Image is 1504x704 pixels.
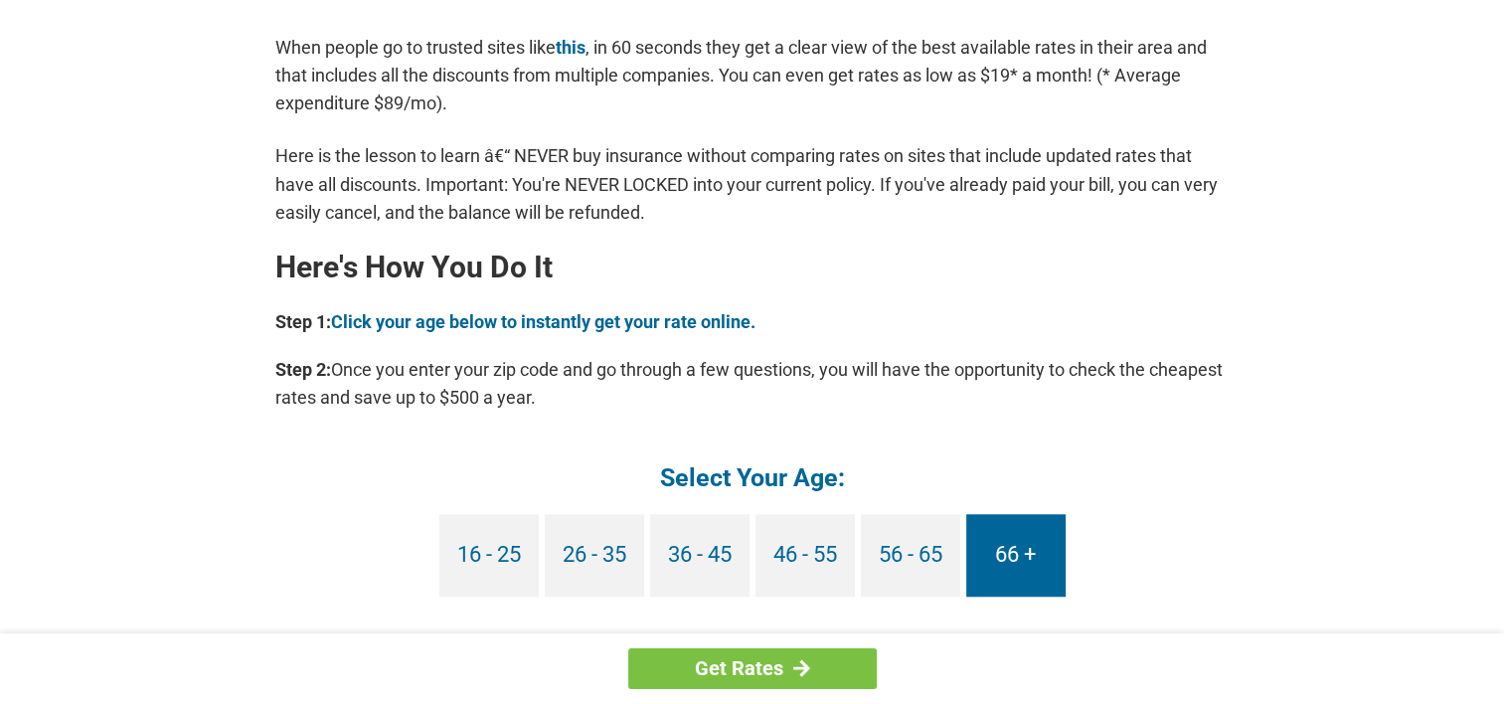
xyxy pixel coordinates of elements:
[275,461,1230,494] h4: Select Your Age:
[331,311,755,332] a: Click your age below to instantly get your rate online.
[275,142,1230,226] p: Here is the lesson to learn â€“ NEVER buy insurance without comparing rates on sites that include...
[755,514,855,597] a: 46 - 55
[556,37,585,58] a: this
[275,356,1230,412] p: Once you enter your zip code and go through a few questions, you will have the opportunity to che...
[966,514,1066,597] a: 66 +
[275,34,1230,117] p: When people go to trusted sites like , in 60 seconds they get a clear view of the best available ...
[275,252,1230,283] h2: Here's How You Do It
[275,359,331,380] b: Step 2:
[861,514,960,597] a: 56 - 65
[650,514,750,597] a: 36 - 45
[275,311,331,332] b: Step 1:
[628,648,877,689] a: Get Rates
[439,514,539,597] a: 16 - 25
[545,514,644,597] a: 26 - 35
